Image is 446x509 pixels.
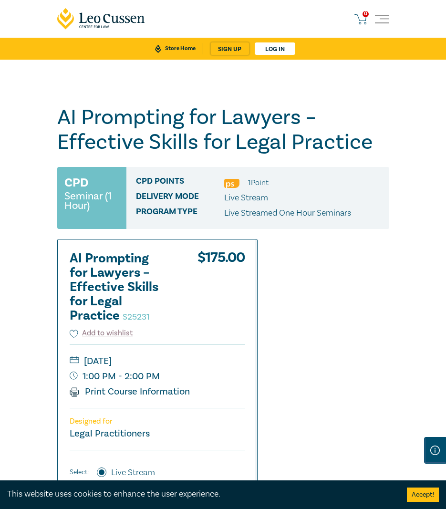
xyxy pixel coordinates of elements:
span: Select: [70,467,89,478]
label: Live Stream [111,467,155,479]
span: Delivery Mode [136,192,224,204]
a: Log in [255,42,295,55]
span: Program type [136,207,224,219]
h2: AI Prompting for Lawyers – Effective Skills for Legal Practice [70,251,175,323]
h3: CPD [64,174,88,191]
small: Legal Practitioners [70,427,150,440]
p: Designed for [70,417,245,426]
small: [DATE] [70,353,245,369]
div: $ 175.00 [197,251,245,328]
small: 1:00 PM - 2:00 PM [70,369,245,384]
button: Accept cookies [407,488,439,502]
span: 0 [363,11,369,17]
img: Information Icon [430,446,440,455]
small: S25231 [123,312,150,322]
img: Professional Skills [224,179,239,188]
a: Print Course Information [70,385,190,398]
li: 1 Point [248,177,269,189]
div: This website uses cookies to enhance the user experience. [7,488,393,500]
span: Live Stream [224,192,268,203]
a: sign up [211,42,249,55]
a: Store Home [148,43,203,54]
p: Live Streamed One Hour Seminars [224,207,351,219]
span: CPD Points [136,177,224,189]
small: Seminar (1 Hour) [64,191,120,210]
h1: AI Prompting for Lawyers – Effective Skills for Legal Practice [57,105,389,155]
button: Add to wishlist [70,328,133,339]
button: Toggle navigation [375,12,389,26]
